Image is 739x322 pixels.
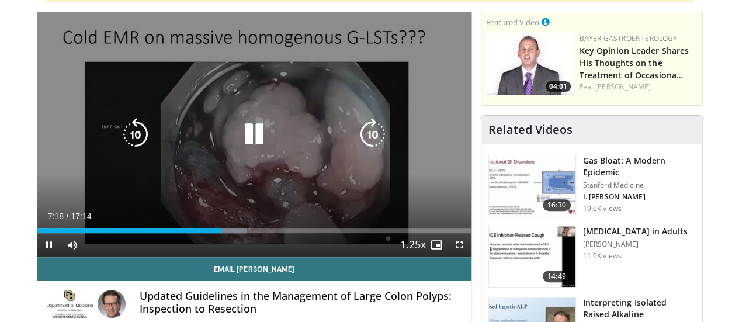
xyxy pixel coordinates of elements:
[486,33,574,95] img: 9828b8df-38ad-4333-b93d-bb657251ca89.png.150x105_q85_crop-smart_upscale.png
[583,181,695,190] p: Stanford Medicine
[61,233,84,257] button: Mute
[583,226,688,237] h3: [MEDICAL_DATA] in Adults
[580,33,678,43] a: Bayer Gastroenterology
[489,226,575,287] img: 11950cd4-d248-4755-8b98-ec337be04c84.150x105_q85_crop-smart_upscale.jpg
[67,212,69,221] span: /
[580,45,689,81] a: Key Opinion Leader Shares His Thoughts on the Treatment of Occasiona…
[486,17,539,27] small: Featured Video
[37,228,471,233] div: Progress Bar
[488,226,695,288] a: 14:49 [MEDICAL_DATA] in Adults [PERSON_NAME] 11.0K views
[98,290,126,318] img: Avatar
[583,204,622,213] p: 19.0K views
[489,155,575,216] img: 480ec31d-e3c1-475b-8289-0a0659db689a.150x105_q85_crop-smart_upscale.jpg
[595,82,651,92] a: [PERSON_NAME]
[583,155,695,178] h3: Gas Bloat: A Modern Epidemic
[486,33,574,95] a: 04:01
[37,12,471,257] video-js: Video Player
[48,212,64,221] span: 7:18
[140,290,462,315] h4: Updated Guidelines in the Management of Large Colon Polyps: Inspection to Resection
[583,192,695,202] p: I. [PERSON_NAME]
[488,123,573,137] h4: Related Videos
[488,155,695,217] a: 16:30 Gas Bloat: A Modern Epidemic Stanford Medicine I. [PERSON_NAME] 19.0K views
[47,290,93,318] img: University of Colorado Department of Medicine
[401,233,425,257] button: Playback Rate
[583,251,622,261] p: 11.0K views
[448,233,471,257] button: Fullscreen
[580,82,698,92] div: Feat.
[543,271,571,282] span: 14:49
[425,233,448,257] button: Enable picture-in-picture mode
[543,199,571,211] span: 16:30
[37,233,61,257] button: Pause
[71,212,91,221] span: 17:14
[37,257,471,281] a: Email [PERSON_NAME]
[546,81,571,92] span: 04:01
[583,240,688,249] p: [PERSON_NAME]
